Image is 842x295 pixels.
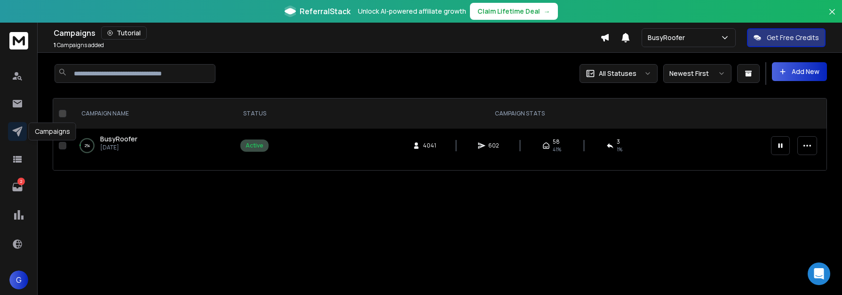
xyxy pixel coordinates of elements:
button: Claim Lifetime Deal→ [470,3,558,20]
span: 4041 [423,142,436,149]
p: Unlock AI-powered affiliate growth [358,7,466,16]
p: Campaigns added [54,41,104,49]
span: ReferralStack [300,6,350,17]
span: BusyRoofer [100,134,137,143]
button: Tutorial [101,26,147,40]
button: G [9,270,28,289]
div: Campaigns [29,123,76,140]
span: 41 % [553,146,561,153]
span: 1 % [617,146,622,153]
p: BusyRoofer [648,33,689,42]
p: All Statuses [599,69,636,78]
div: Active [246,142,263,149]
span: 3 [617,138,620,146]
div: Open Intercom Messenger [808,262,830,285]
div: Campaigns [54,26,600,40]
button: Newest First [663,64,731,83]
span: 602 [488,142,499,149]
button: Get Free Credits [747,28,826,47]
p: Get Free Credits [767,33,819,42]
span: 1 [54,41,56,49]
a: 2 [8,178,27,197]
th: CAMPAIGN STATS [274,98,765,129]
th: STATUS [235,98,274,129]
p: 2 % [85,141,90,150]
button: Close banner [826,6,838,28]
a: BusyRoofer [100,134,137,144]
p: [DATE] [100,144,137,151]
p: 2 [17,178,25,185]
span: → [544,7,550,16]
span: 58 [553,138,560,146]
th: CAMPAIGN NAME [70,98,235,129]
td: 2%BusyRoofer[DATE] [70,129,235,163]
button: Add New [772,62,827,81]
